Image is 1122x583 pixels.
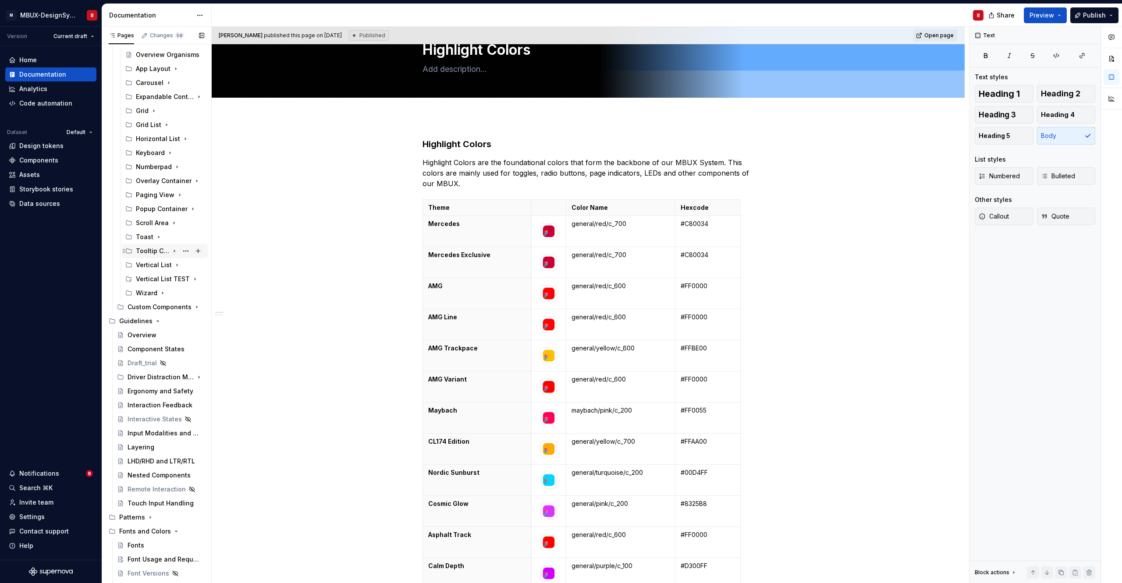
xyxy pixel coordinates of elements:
img: 0dedd216-266d-466f-85a4-d9c64062c832.png [541,254,557,270]
div: Touch Input Handling [128,499,194,508]
p: maybach/pink/c_200 [572,406,669,415]
span: Publish [1083,11,1106,20]
p: AMG Trackpace [428,344,526,353]
div: Popup Container [122,202,208,216]
div: Interaction Feedback [128,401,192,410]
button: Heading 4 [1037,106,1096,124]
div: Contact support [19,527,69,536]
button: Search ⌘K [5,481,96,495]
a: Settings [5,510,96,524]
p: AMG Variant [428,375,526,384]
div: Interactive States [128,415,182,424]
p: Maybach [428,406,526,415]
div: Text styles [975,73,1008,81]
div: Popup Container [136,205,188,213]
h3: Highlight Colors [423,138,754,150]
a: Design tokens [5,139,96,153]
button: Preview [1024,7,1067,23]
p: #FF0000 [681,375,735,384]
span: Preview [1030,11,1054,20]
img: 8cd1a10a-7a65-4a2e-ab16-0fd2fa40bd10.png [541,472,557,488]
img: 6cb8858c-def9-45b4-bb17-c71eb8d7fa14.png [541,348,557,364]
div: Guidelines [105,314,208,328]
span: 59 [175,32,184,39]
div: Wizard [136,289,157,297]
div: Input Modalities and Cursor Behavior [128,429,200,438]
div: Keyboard [136,148,165,157]
button: Contact support [5,524,96,538]
p: #8325B8 [681,499,735,508]
a: Components [5,153,96,167]
div: Help [19,541,33,550]
div: Scroll Area [122,216,208,230]
a: Input Modalities and Cursor Behavior [114,426,208,440]
img: 02fd0971-8ffa-437f-a39b-c57e3aabf3cf.png [541,503,557,519]
span: Current draft [53,33,87,40]
p: #C80034 [681,251,735,259]
div: Custom Components [114,300,208,314]
div: Block actions [975,569,1009,576]
div: Documentation [19,70,66,79]
a: Layering [114,440,208,454]
div: Search ⌘K [19,484,53,492]
div: Patterns [119,513,145,522]
div: Expandable Container [136,92,194,101]
button: Bulleted [1037,167,1096,185]
div: Home [19,56,37,64]
p: #FF0000 [681,530,735,539]
div: Toast [122,230,208,244]
a: Ergonomy and Safety [114,384,208,398]
a: Interactive States [114,412,208,426]
a: Invite team [5,495,96,509]
p: general/red/c_700 [572,219,669,228]
a: Analytics [5,82,96,96]
p: general/red/c_600 [572,282,669,290]
div: Expandable Container [122,90,208,104]
img: 1125f2a4-d6ec-4764-ac5a-4b08bbeb71e3.png [541,534,557,550]
div: Carousel [136,78,163,87]
div: Fonts [128,541,144,550]
div: App Layout [136,64,170,73]
div: B [91,12,94,19]
div: Tooltip Container [136,247,169,255]
a: Font Usage and Requirements [114,552,208,566]
button: Heading 1 [975,85,1033,102]
div: Components [19,156,58,165]
span: Heading 4 [1041,110,1075,119]
div: Overlay Container [136,177,192,185]
div: Published [349,30,389,41]
p: Hexcode [681,203,735,212]
p: Calm Depth [428,562,526,570]
div: Documentation [109,11,192,20]
div: Horizontal List [136,134,180,143]
div: Vertical List [122,258,208,272]
svg: Supernova Logo [29,567,73,576]
img: 6294942f-37ad-4eb7-a6bc-22fc4106907e.png [541,223,557,239]
div: Notifications [19,469,59,478]
div: Remote Interaction [128,485,186,494]
span: Numbered [979,172,1020,180]
a: Overview [114,328,208,342]
span: Share [997,11,1015,20]
p: Highlight Colors are the foundational colors that form the backbone of our MBUX System. This colo... [423,157,754,189]
div: Guidelines [119,317,153,325]
button: Heading 2 [1037,85,1096,102]
div: Grid [136,106,149,115]
button: MMBUX-DesignSystemB [2,6,100,25]
p: AMG Line [428,313,526,322]
div: Font Versions [128,569,169,578]
img: a65130a0-c39e-4dc5-8a89-114661fa64b2.png [541,410,557,426]
p: Asphalt Track [428,530,526,539]
div: Overview Organisms [136,50,199,59]
div: Layering [128,443,154,452]
div: Dataset [7,129,27,136]
a: Remote Interaction [114,482,208,496]
span: Heading 3 [979,110,1016,119]
div: M [6,10,17,21]
div: Analytics [19,85,47,93]
div: Assets [19,170,40,179]
button: Publish [1070,7,1118,23]
div: Custom Components [128,303,192,311]
span: Heading 2 [1041,89,1080,98]
div: App Layout [122,62,208,76]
